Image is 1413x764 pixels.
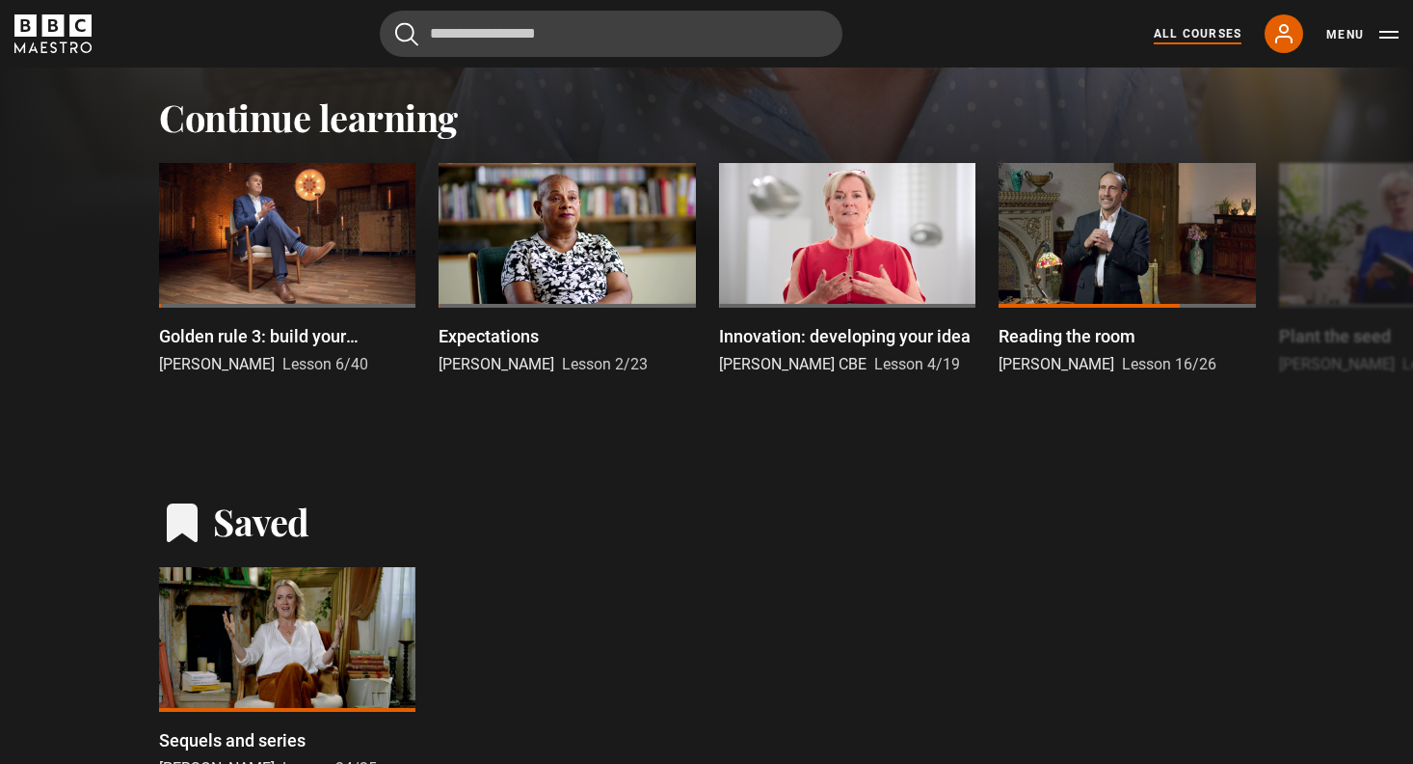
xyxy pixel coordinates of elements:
[213,500,309,544] h2: Saved
[159,355,275,373] span: [PERSON_NAME]
[719,323,971,349] p: Innovation: developing your idea
[1279,355,1395,373] span: [PERSON_NAME]
[380,11,842,57] input: Search
[14,14,92,53] svg: BBC Maestro
[159,95,1254,140] h2: Continue learning
[282,355,368,373] span: Lesson 6/40
[1122,355,1216,373] span: Lesson 16/26
[1326,25,1399,44] button: Toggle navigation
[999,163,1255,376] a: Reading the room [PERSON_NAME] Lesson 16/26
[439,163,695,376] a: Expectations [PERSON_NAME] Lesson 2/23
[159,727,306,753] p: Sequels and series
[1279,323,1391,349] p: Plant the seed
[439,323,539,349] p: Expectations
[159,323,415,349] p: Golden rule 3: build your confidence
[439,355,554,373] span: [PERSON_NAME]
[159,163,415,376] a: Golden rule 3: build your confidence [PERSON_NAME] Lesson 6/40
[999,323,1135,349] p: Reading the room
[562,355,648,373] span: Lesson 2/23
[719,163,975,376] a: Innovation: developing your idea [PERSON_NAME] CBE Lesson 4/19
[395,22,418,46] button: Submit the search query
[874,355,960,373] span: Lesson 4/19
[719,355,866,373] span: [PERSON_NAME] CBE
[999,355,1114,373] span: [PERSON_NAME]
[1154,25,1241,42] a: All Courses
